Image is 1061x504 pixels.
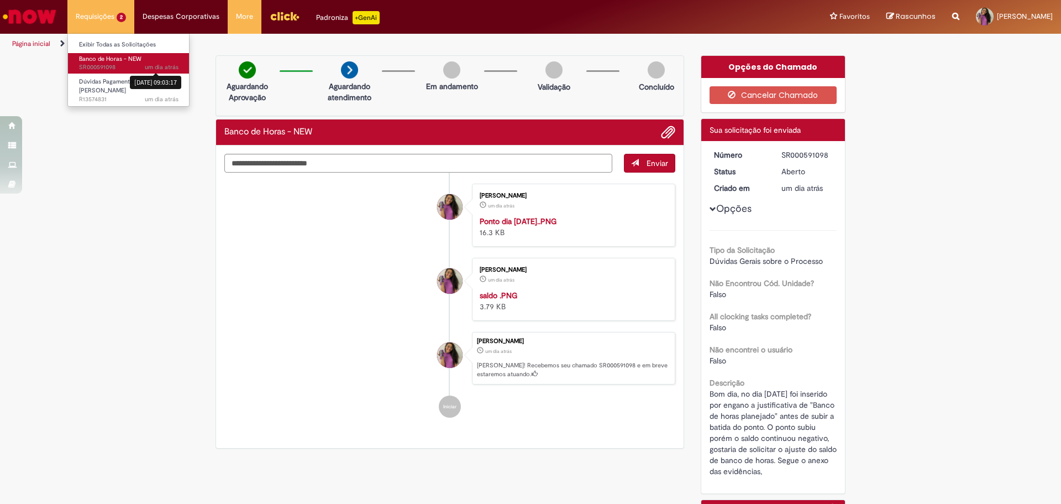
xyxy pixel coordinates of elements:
b: Não encontrei o usuário [710,345,792,355]
span: Falso [710,356,726,366]
span: Bom dia, no dia [DATE] foi inserido por engano a justificativa de "Banco de horas planejado" ante... [710,389,839,476]
dt: Número [706,149,774,160]
time: 29/09/2025 09:03:06 [485,348,512,355]
div: Gabriely Burgues Lopes De Castro [437,342,463,368]
span: Falso [710,323,726,332]
span: Despesas Corporativas [143,11,219,22]
a: Ponto dia [DATE]..PNG [480,216,556,226]
div: Opções do Chamado [701,56,845,78]
div: [PERSON_NAME] [477,338,669,345]
span: Sua solicitação foi enviada [710,125,801,135]
span: More [236,11,253,22]
time: 29/09/2025 09:03:06 [781,183,823,193]
span: um dia atrás [488,277,514,283]
a: Página inicial [12,39,50,48]
time: 29/09/2025 09:02:43 [488,277,514,283]
button: Cancelar Chamado [710,86,837,104]
img: img-circle-grey.png [648,61,665,79]
span: SR000591098 [79,63,178,72]
p: Validação [538,81,570,92]
a: Aberto SR000591098 : Banco de Horas - NEW [68,53,190,74]
span: Dúvidas Pagamento de [PERSON_NAME] [79,77,142,95]
img: arrow-next.png [341,61,358,79]
div: 29/09/2025 09:03:06 [781,183,833,194]
ul: Requisições [67,33,190,107]
a: Aberto R13574831 : Dúvidas Pagamento de Salário [68,76,190,100]
p: Aguardando Aprovação [220,81,274,103]
div: [DATE] 09:03:17 [130,76,181,89]
span: um dia atrás [485,348,512,355]
span: Favoritos [839,11,870,22]
img: img-circle-grey.png [545,61,563,79]
span: Enviar [647,158,668,168]
textarea: Digite sua mensagem aqui... [224,154,612,173]
b: All clocking tasks completed? [710,311,811,321]
span: um dia atrás [145,63,178,71]
a: Exibir Todas as Solicitações [68,39,190,51]
b: Não Encontrou Cód. Unidade? [710,278,814,288]
span: um dia atrás [781,183,823,193]
span: R13574831 [79,95,178,104]
ul: Histórico de tíquete [224,173,675,429]
span: um dia atrás [145,95,178,103]
div: Gabriely Burgues Lopes De Castro [437,194,463,220]
b: Descrição [710,378,744,388]
img: click_logo_yellow_360x200.png [270,8,300,24]
span: Falso [710,289,726,299]
time: 29/09/2025 08:01:22 [145,95,178,103]
p: [PERSON_NAME]! Recebemos seu chamado SR000591098 e em breve estaremos atuando. [477,361,669,378]
dt: Status [706,166,774,177]
div: [PERSON_NAME] [480,193,664,199]
dt: Criado em [706,183,774,194]
li: Gabriely Burgues Lopes De Castro [224,332,675,385]
span: Dúvidas Gerais sobre o Processo [710,256,823,266]
a: Rascunhos [886,12,936,22]
span: [PERSON_NAME] [997,12,1053,21]
p: Aguardando atendimento [323,81,376,103]
img: ServiceNow [1,6,58,28]
span: 2 [117,13,126,22]
img: check-circle-green.png [239,61,256,79]
button: Adicionar anexos [661,125,675,139]
div: Aberto [781,166,833,177]
p: Concluído [639,81,674,92]
span: Rascunhos [896,11,936,22]
div: [PERSON_NAME] [480,267,664,273]
p: Em andamento [426,81,478,92]
div: Padroniza [316,11,380,24]
h2: Banco de Horas - NEW Histórico de tíquete [224,127,312,137]
div: 3.79 KB [480,290,664,312]
div: SR000591098 [781,149,833,160]
div: Gabriely Burgues Lopes De Castro [437,268,463,294]
div: 16.3 KB [480,216,664,238]
a: saldo .PNG [480,290,517,300]
span: Requisições [76,11,114,22]
p: +GenAi [353,11,380,24]
ul: Trilhas de página [8,34,699,54]
b: Tipo da Solicitação [710,245,775,255]
span: Banco de Horas - NEW [79,55,141,63]
img: img-circle-grey.png [443,61,460,79]
span: um dia atrás [488,202,514,209]
button: Enviar [624,154,675,173]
